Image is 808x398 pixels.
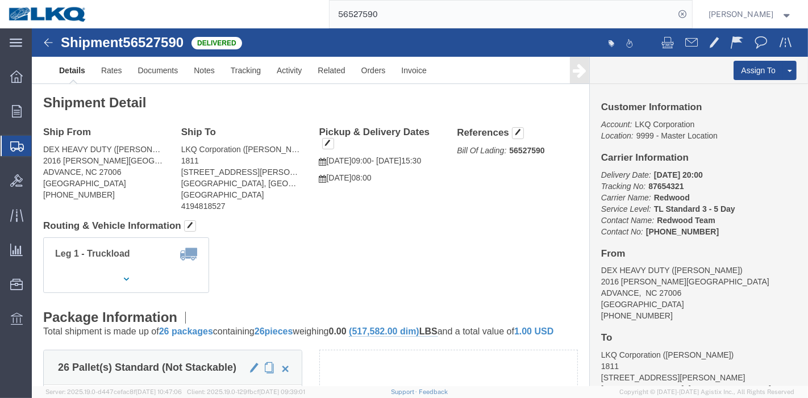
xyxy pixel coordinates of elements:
[45,388,182,395] span: Server: 2025.19.0-d447cefac8f
[419,388,448,395] a: Feedback
[709,7,793,21] button: [PERSON_NAME]
[136,388,182,395] span: [DATE] 10:47:06
[391,388,419,395] a: Support
[187,388,305,395] span: Client: 2025.19.0-129fbcf
[8,6,88,23] img: logo
[709,8,774,20] span: Praveen Nagaraj
[330,1,675,28] input: Search for shipment number, reference number
[32,28,808,386] iframe: To enrich screen reader interactions, please activate Accessibility in Grammarly extension settings
[259,388,305,395] span: [DATE] 09:39:01
[619,387,794,397] span: Copyright © [DATE]-[DATE] Agistix Inc., All Rights Reserved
